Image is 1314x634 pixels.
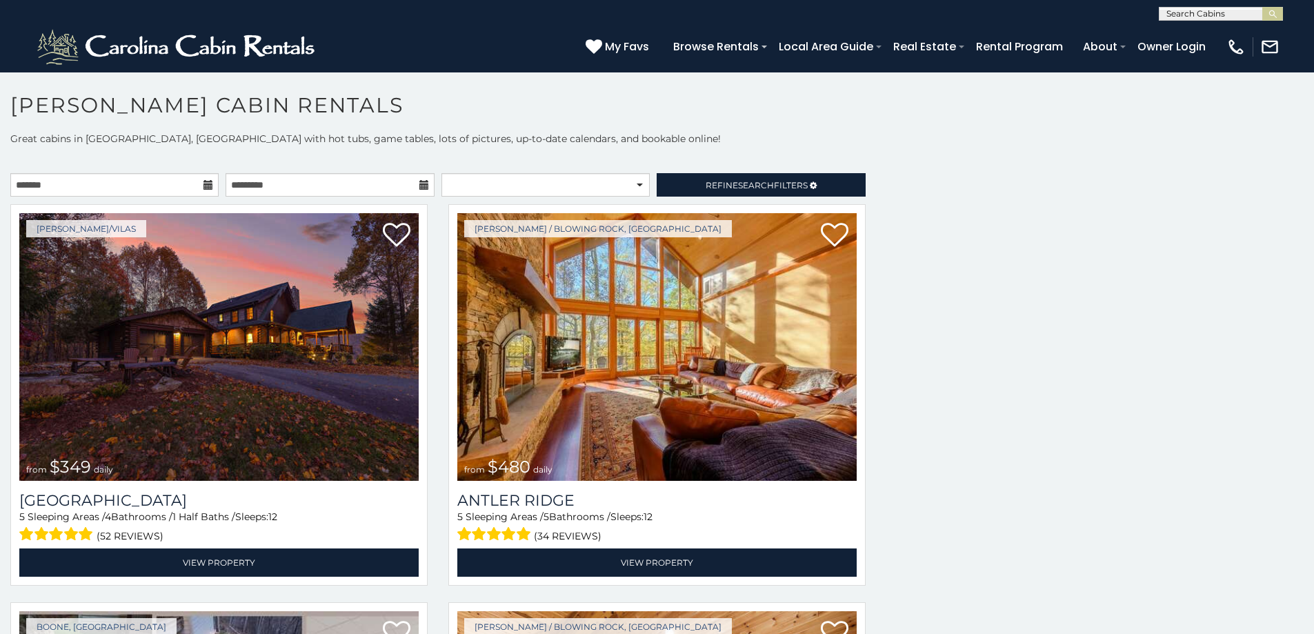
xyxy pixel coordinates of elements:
span: 12 [644,511,653,523]
a: View Property [19,548,419,577]
img: mail-regular-white.png [1260,37,1280,57]
a: Antler Ridge from $480 daily [457,213,857,481]
a: Diamond Creek Lodge from $349 daily [19,213,419,481]
a: Owner Login [1131,34,1213,59]
span: Refine Filters [706,180,808,190]
a: View Property [457,548,857,577]
span: from [464,464,485,475]
span: daily [533,464,553,475]
span: (34 reviews) [534,527,601,545]
a: [PERSON_NAME]/Vilas [26,220,146,237]
a: Rental Program [969,34,1070,59]
a: My Favs [586,38,653,56]
img: phone-regular-white.png [1226,37,1246,57]
img: Antler Ridge [457,213,857,481]
span: 4 [105,511,111,523]
span: 1 Half Baths / [172,511,235,523]
span: Search [738,180,774,190]
span: $480 [488,457,530,477]
a: Antler Ridge [457,491,857,510]
h3: Diamond Creek Lodge [19,491,419,510]
span: $349 [50,457,91,477]
div: Sleeping Areas / Bathrooms / Sleeps: [19,510,419,545]
img: Diamond Creek Lodge [19,213,419,481]
a: Add to favorites [821,221,848,250]
span: My Favs [605,38,649,55]
a: About [1076,34,1124,59]
div: Sleeping Areas / Bathrooms / Sleeps: [457,510,857,545]
span: (52 reviews) [97,527,163,545]
a: [PERSON_NAME] / Blowing Rock, [GEOGRAPHIC_DATA] [464,220,732,237]
span: 12 [268,511,277,523]
a: Local Area Guide [772,34,880,59]
span: daily [94,464,113,475]
a: [GEOGRAPHIC_DATA] [19,491,419,510]
span: 5 [19,511,25,523]
img: White-1-2.png [34,26,321,68]
span: 5 [544,511,549,523]
a: Browse Rentals [666,34,766,59]
a: RefineSearchFilters [657,173,865,197]
a: Add to favorites [383,221,410,250]
a: Real Estate [886,34,963,59]
span: from [26,464,47,475]
span: 5 [457,511,463,523]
